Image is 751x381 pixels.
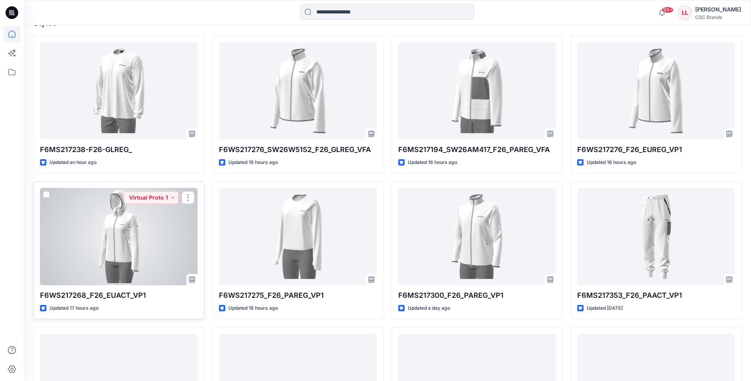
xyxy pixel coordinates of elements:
a: F6WS217276_F26_EUREG_VP1 [577,42,735,139]
div: [PERSON_NAME] [695,5,741,14]
p: Updated 16 hours ago [228,158,278,167]
a: F6WS217275_F26_PAREG_VP1 [219,188,376,285]
a: F6WS217276_SW26W5152_F26_GLREG_VFA [219,42,376,139]
p: Updated 16 hours ago [587,158,636,167]
p: F6WS217268_F26_EUACT_VP1 [40,290,198,301]
a: F6MS217353_F26_PAACT_VP1 [577,188,735,285]
p: Updated 17 hours ago [49,304,99,312]
div: LL [678,6,692,20]
p: F6MS217353_F26_PAACT_VP1 [577,290,735,301]
p: F6MS217300_F26_PAREG_VP1 [398,290,556,301]
p: Updated 18 hours ago [228,304,278,312]
a: F6WS217268_F26_EUACT_VP1 [40,188,198,285]
p: F6WS217276_SW26W5152_F26_GLREG_VFA [219,144,376,155]
div: CSC Brands [695,14,741,20]
a: F6MS217194_SW26AM417_F26_PAREG_VFA [398,42,556,139]
a: F6MS217238-F26-GLREG_ [40,42,198,139]
span: 99+ [662,7,673,13]
p: F6MS217194_SW26AM417_F26_PAREG_VFA [398,144,556,155]
p: Updated a day ago [408,304,450,312]
p: Updated an hour ago [49,158,97,167]
a: F6MS217300_F26_PAREG_VP1 [398,188,556,285]
p: F6WS217275_F26_PAREG_VP1 [219,290,376,301]
p: Updated 16 hours ago [408,158,457,167]
p: Updated [DATE] [587,304,623,312]
p: F6MS217238-F26-GLREG_ [40,144,198,155]
p: F6WS217276_F26_EUREG_VP1 [577,144,735,155]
